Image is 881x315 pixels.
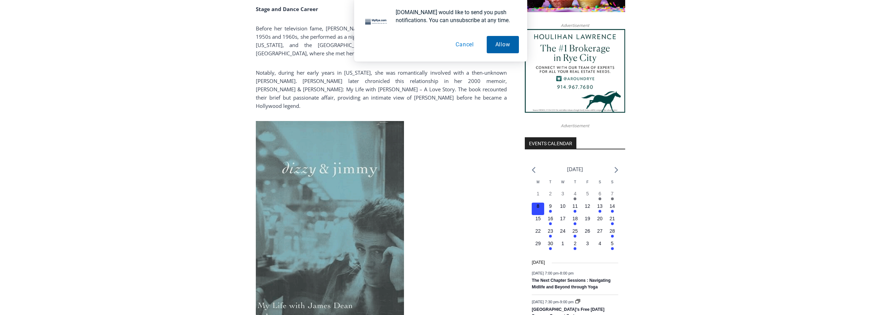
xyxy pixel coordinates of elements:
time: 4 [599,241,601,246]
a: Open Tues. - Sun. [PHONE_NUMBER] [0,70,70,86]
time: 16 [548,216,553,221]
time: 7 [611,191,614,196]
button: 5 [581,190,594,203]
img: notification icon [362,8,390,36]
button: 2 [544,190,557,203]
time: - [532,271,574,275]
em: Has events [611,210,614,213]
span: M [537,180,539,184]
time: 1 [537,191,539,196]
div: "At the 10am stand-up meeting, each intern gets a chance to take [PERSON_NAME] and the other inte... [175,0,327,67]
button: 27 [594,228,606,240]
button: 16 Has events [544,215,557,228]
button: 11 Has events [569,203,582,215]
div: [DOMAIN_NAME] would like to send you push notifications. You can unsubscribe at any time. [390,8,519,24]
time: 24 [560,228,566,234]
em: Has events [611,247,614,250]
button: 24 [557,228,569,240]
div: Thursday [569,179,582,190]
em: Has events [574,210,576,213]
button: 6 Has events [594,190,606,203]
time: [DATE] [532,259,545,266]
time: 1 [561,241,564,246]
time: 27 [597,228,603,234]
time: - [532,300,575,304]
em: Has events [549,210,552,213]
div: Wednesday [557,179,569,190]
time: 13 [597,203,603,209]
em: Has events [549,222,552,225]
time: 2 [574,241,576,246]
time: 4 [574,191,576,196]
button: Allow [487,36,519,53]
em: Has events [599,210,601,213]
span: S [599,180,601,184]
time: 23 [548,228,553,234]
div: Tuesday [544,179,557,190]
a: Houlihan Lawrence The #1 Brokerage in Rye City [525,29,625,113]
h2: Events Calendar [525,137,576,149]
button: 29 [532,240,544,252]
time: 11 [573,203,578,209]
button: 8 [532,203,544,215]
time: 5 [611,241,614,246]
span: S [611,180,613,184]
button: 28 Has events [606,228,619,240]
div: "...watching a master [PERSON_NAME] chef prepare an omakase meal is fascinating dinner theater an... [71,43,98,83]
time: 17 [560,216,566,221]
time: 20 [597,216,603,221]
a: The Next Chapter Sessions : Navigating Midlife and Beyond through Yoga [532,278,610,290]
span: Open Tues. - Sun. [PHONE_NUMBER] [2,71,68,98]
time: 14 [610,203,615,209]
li: [DATE] [567,165,583,174]
div: Monday [532,179,544,190]
time: 3 [561,191,564,196]
time: 5 [586,191,589,196]
button: 9 Has events [544,203,557,215]
em: Has events [611,197,614,200]
time: 8 [537,203,539,209]
span: [DATE] 7:30 pm [532,300,558,304]
time: 3 [586,241,589,246]
div: Sunday [606,179,619,190]
button: 10 [557,203,569,215]
button: 25 Has events [569,228,582,240]
em: Has events [574,247,576,250]
em: Has events [574,235,576,238]
button: 3 [557,190,569,203]
button: 1 [557,240,569,252]
button: 7 Has events [606,190,619,203]
button: 18 Has events [569,215,582,228]
span: T [574,180,576,184]
button: 26 [581,228,594,240]
button: 17 [557,215,569,228]
time: 6 [599,191,601,196]
em: Has events [611,235,614,238]
time: 21 [610,216,615,221]
button: 15 [532,215,544,228]
button: 19 [581,215,594,228]
button: 4 Has events [569,190,582,203]
span: W [561,180,564,184]
button: 4 [594,240,606,252]
span: Advertisement [554,122,596,129]
span: 8:00 pm [560,271,574,275]
time: 25 [573,228,578,234]
em: Has events [574,197,576,200]
button: 21 Has events [606,215,619,228]
button: 13 Has events [594,203,606,215]
div: Saturday [594,179,606,190]
a: Next month [614,167,618,173]
p: Notably, during her early years in [US_STATE], she was romantically involved with a then-unknown ... [256,68,507,110]
div: Friday [581,179,594,190]
time: 15 [535,216,541,221]
time: 9 [549,203,552,209]
time: 12 [585,203,590,209]
span: Intern @ [DOMAIN_NAME] [181,69,321,84]
time: 22 [535,228,541,234]
time: 2 [549,191,552,196]
em: Has events [574,222,576,225]
button: Cancel [447,36,483,53]
a: Intern @ [DOMAIN_NAME] [167,67,335,86]
span: [DATE] 7:00 pm [532,271,558,275]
